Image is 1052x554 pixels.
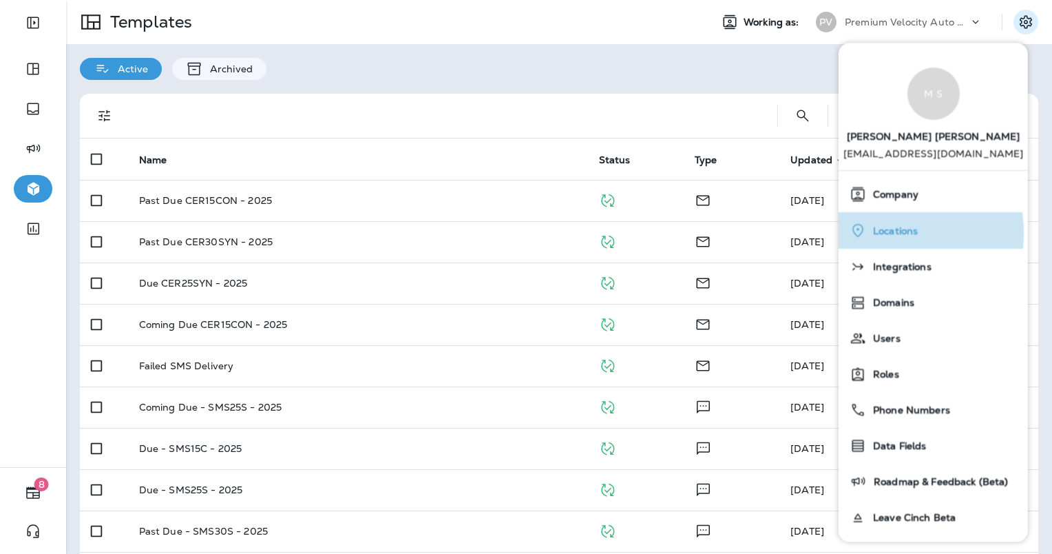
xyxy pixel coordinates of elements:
[139,154,167,166] span: Name
[139,484,243,495] p: Due - SMS25S - 2025
[34,478,49,491] span: 8
[599,482,616,495] span: Published
[790,277,824,289] span: Monica Snell
[695,441,712,453] span: Text
[139,236,273,247] p: Past Due CER30SYN - 2025
[816,12,837,32] div: PV
[845,17,969,28] p: Premium Velocity Auto dba Jiffy Lube
[844,432,1022,460] a: Data Fields
[790,154,832,166] span: Updated
[599,358,616,371] span: Published
[111,63,148,74] p: Active
[105,12,192,32] p: Templates
[790,401,824,413] span: Monica Snell
[866,298,914,309] span: Domains
[839,249,1028,285] button: Integrations
[866,189,918,201] span: Company
[866,369,899,381] span: Roles
[139,319,288,330] p: Coming Due CER15CON - 2025
[599,441,616,453] span: Published
[14,479,52,506] button: 8
[789,102,817,130] button: Search Templates
[790,360,824,372] span: Monica Snell
[695,154,735,166] span: Type
[866,262,932,274] span: Integrations
[744,17,802,28] span: Working as:
[139,278,248,289] p: Due CER25SYN - 2025
[599,154,631,166] span: Status
[790,194,824,207] span: Monica Snell
[839,356,1028,392] button: Roles
[1013,10,1038,34] button: Settings
[14,9,52,37] button: Expand Sidebar
[695,154,717,166] span: Type
[844,325,1022,352] a: Users
[91,102,118,130] button: Filters
[139,402,282,413] p: Coming Due - SMS25S - 2025
[839,464,1028,500] button: Roadmap & Feedback (Beta)
[599,276,616,288] span: Published
[907,68,959,120] div: M S
[844,360,1022,388] a: Roles
[844,468,1022,495] a: Roadmap & Feedback (Beta)
[695,193,711,205] span: Email
[846,120,1020,148] span: [PERSON_NAME] [PERSON_NAME]
[695,317,711,329] span: Email
[843,148,1023,170] p: [EMAIL_ADDRESS][DOMAIN_NAME]
[599,193,616,205] span: Published
[599,154,649,166] span: Status
[844,253,1022,280] a: Integrations
[139,154,185,166] span: Name
[839,54,1028,170] a: M S[PERSON_NAME] [PERSON_NAME] [EMAIL_ADDRESS][DOMAIN_NAME]
[695,276,711,288] span: Email
[203,63,253,74] p: Archived
[844,216,1022,245] a: Locations
[839,320,1028,356] button: Users
[599,400,616,412] span: Published
[695,524,712,536] span: Text
[844,396,1022,424] a: Phone Numbers
[844,289,1022,316] a: Domains
[139,195,272,206] p: Past Due CER15CON - 2025
[839,212,1028,249] button: Locations
[866,441,927,453] span: Data Fields
[844,181,1022,208] a: Company
[695,358,711,371] span: Email
[139,443,242,454] p: Due - SMS15C - 2025
[839,428,1028,464] button: Data Fields
[839,392,1028,428] button: Phone Numbers
[866,513,956,524] span: Leave Cinch Beta
[790,154,850,166] span: Updated
[695,400,712,412] span: Text
[790,442,824,455] span: Monica Snell
[839,285,1028,320] button: Domains
[839,176,1028,212] button: Company
[695,482,712,495] span: Text
[839,500,1028,535] button: Leave Cinch Beta
[790,318,824,331] span: Monica Snell
[790,484,824,496] span: Monica Snell
[695,234,711,247] span: Email
[599,234,616,247] span: Published
[599,317,616,329] span: Published
[599,524,616,536] span: Published
[790,525,824,537] span: Monica Snell
[139,360,234,371] p: Failed SMS Delivery
[866,225,918,237] span: Locations
[867,477,1009,489] span: Roadmap & Feedback (Beta)
[866,405,950,417] span: Phone Numbers
[866,334,901,345] span: Users
[790,236,824,248] span: Monica Snell
[139,526,268,537] p: Past Due - SMS30S - 2025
